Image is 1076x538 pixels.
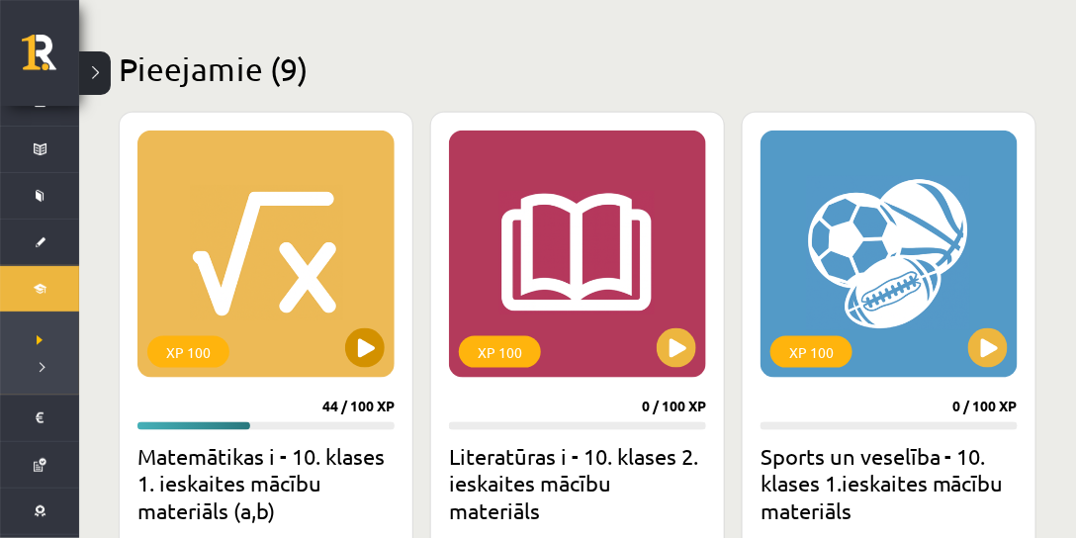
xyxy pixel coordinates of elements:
a: Rīgas 1. Tālmācības vidusskola [22,35,79,84]
div: XP 100 [459,336,541,368]
h2: Matemātikas i - 10. klases 1. ieskaites mācību materiāls (a,b) [137,442,395,525]
div: XP 100 [770,336,852,368]
h2: Literatūras i - 10. klases 2. ieskaites mācību materiāls [449,442,706,525]
h2: Pieejamie (9) [119,49,1036,88]
h2: Sports un veselība - 10. klases 1.ieskaites mācību materiāls [761,442,1018,525]
div: XP 100 [147,336,229,368]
